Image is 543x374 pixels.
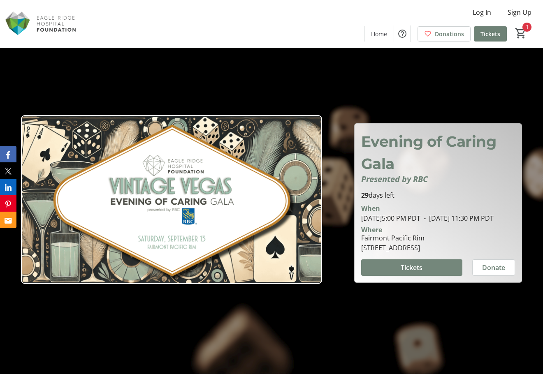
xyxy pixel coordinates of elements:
[508,7,531,17] span: Sign Up
[435,30,464,38] span: Donations
[361,259,462,276] button: Tickets
[361,191,369,200] span: 29
[361,173,428,185] em: Presented by RBC
[480,30,500,38] span: Tickets
[361,226,382,233] div: Where
[361,233,425,243] div: Fairmont Pacific Rim
[482,263,505,272] span: Donate
[473,7,491,17] span: Log In
[21,115,322,284] img: Campaign CTA Media Photo
[361,243,425,253] div: [STREET_ADDRESS]
[420,214,494,223] span: [DATE] 11:30 PM PDT
[5,3,78,44] img: Eagle Ridge Hospital Foundation's Logo
[501,6,538,19] button: Sign Up
[361,203,380,213] div: When
[472,259,515,276] button: Donate
[364,26,394,42] a: Home
[420,214,429,223] span: -
[401,263,422,272] span: Tickets
[474,26,507,42] a: Tickets
[513,26,528,41] button: Cart
[394,25,411,42] button: Help
[361,132,497,173] span: Evening of Caring Gala
[371,30,387,38] span: Home
[361,214,420,223] span: [DATE] 5:00 PM PDT
[418,26,471,42] a: Donations
[466,6,498,19] button: Log In
[361,190,515,200] p: days left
